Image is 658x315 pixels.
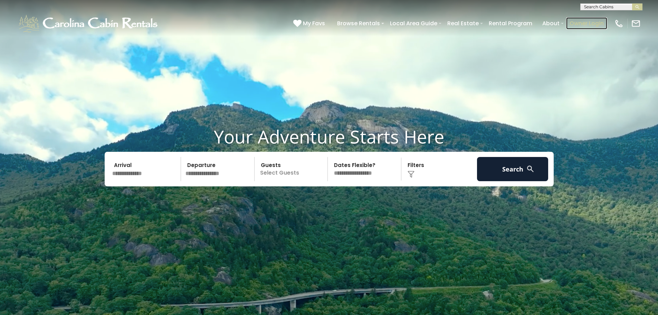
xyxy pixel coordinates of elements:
[477,157,549,181] button: Search
[334,17,383,29] a: Browse Rentals
[387,17,441,29] a: Local Area Guide
[293,19,327,28] a: My Favs
[526,165,535,173] img: search-regular-white.png
[408,171,414,178] img: filter--v1.png
[631,19,641,28] img: mail-regular-white.png
[17,13,161,34] img: White-1-1-2.png
[485,17,536,29] a: Rental Program
[614,19,624,28] img: phone-regular-white.png
[566,17,607,29] a: Owner Login
[539,17,563,29] a: About
[5,126,653,147] h1: Your Adventure Starts Here
[257,157,328,181] p: Select Guests
[303,19,325,28] span: My Favs
[444,17,482,29] a: Real Estate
